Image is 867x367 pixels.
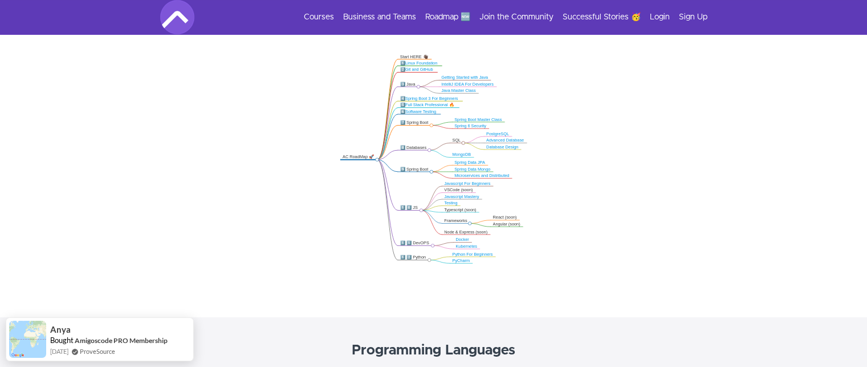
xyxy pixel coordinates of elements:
div: VSCode (soon) [444,187,473,192]
span: [DATE] [50,346,68,356]
a: ProveSource [80,346,115,356]
a: Testing [444,201,457,205]
a: Java Master Class [441,88,475,93]
a: Spring Data JPA [454,160,485,165]
div: 1️⃣ 1️⃣ DevOPS [400,240,431,245]
div: Node & Express (soon) [444,229,488,235]
div: Start HERE 👋🏿 [400,54,429,59]
div: React (soon) [492,215,517,220]
a: Linux Foundation [405,61,437,66]
a: Advanced Database [486,138,524,143]
div: 5️⃣ [400,102,457,107]
div: 1️⃣ 0️⃣ JS [400,205,419,210]
a: Spring Data Mongo [454,167,490,171]
a: Software Testing [405,109,436,114]
a: Python For Beginners [452,252,492,256]
div: 1️⃣ [400,61,439,66]
div: AC RoadMap 🚀 [343,155,375,160]
div: 7️⃣ Spring Boot [400,120,429,125]
div: 6️⃣ [400,109,438,114]
a: PostgreSQL [486,131,509,136]
a: Kubernetes [455,244,477,248]
span: Anya [50,325,71,334]
a: Database Design [486,144,518,149]
div: Frameworks [444,218,467,223]
a: Spring 6 Security [454,124,486,128]
div: Typescript (soon) [444,207,477,212]
a: MongoDB [452,152,471,157]
span: Bought [50,336,74,345]
div: SQL [452,138,461,143]
a: IntelliJ IDEA For Developers [441,82,494,86]
a: Javascript Mastery [444,194,479,199]
div: 1️⃣ 2️⃣ Python [400,255,428,260]
a: Courses [304,11,334,23]
div: 2️⃣ [400,67,435,72]
a: Spring Boot 3 For Beginners [405,96,458,100]
div: 3️⃣ Java [400,82,416,87]
a: PyCharm [452,259,470,263]
a: Successful Stories 🥳 [563,11,641,23]
img: provesource social proof notification image [9,321,46,358]
a: Full Stack Professional 🔥 [405,103,454,107]
a: Docker [455,237,469,242]
a: Roadmap 🆕 [425,11,470,23]
a: Login [650,11,670,23]
a: Microservices and Distributed [454,174,509,178]
a: Sign Up [679,11,707,23]
div: 4️⃣ [400,96,460,101]
a: Spring Boot Master Class [454,117,502,122]
a: Join the Community [479,11,553,23]
strong: Programming Languages [352,344,515,357]
a: Business and Teams [343,11,416,23]
a: Getting Started with Java [441,75,488,80]
a: Git and GitHub [405,67,433,72]
div: Angular (soon) [492,221,520,227]
a: Amigoscode PRO Membership [75,336,168,345]
a: Javascript For Beginners [444,181,490,185]
div: 8️⃣ Databases [400,145,428,150]
div: 9️⃣ Spring Boot [400,167,429,172]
